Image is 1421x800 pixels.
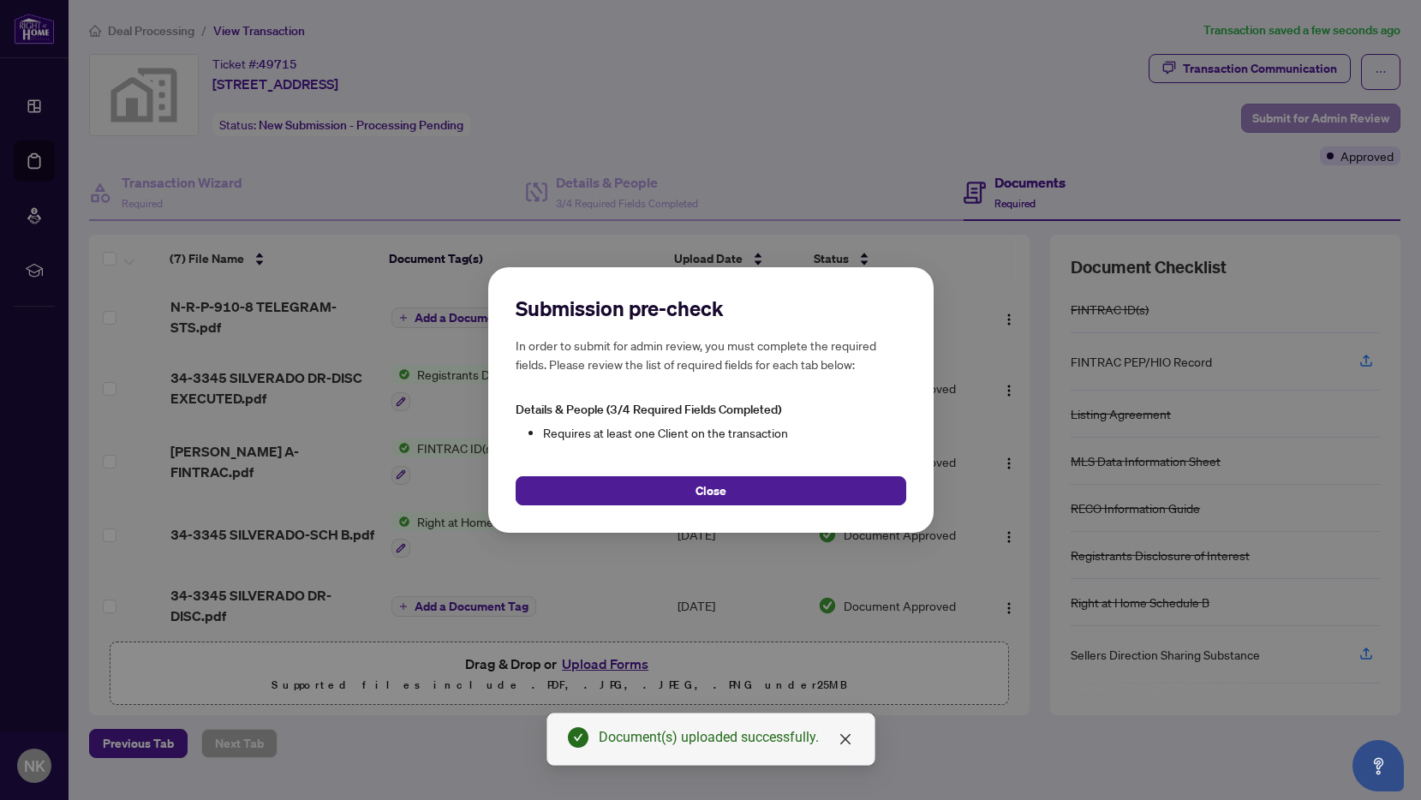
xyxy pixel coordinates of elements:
[839,732,852,746] span: close
[516,295,906,322] h2: Submission pre-check
[516,402,781,417] span: Details & People (3/4 Required Fields Completed)
[836,730,855,749] a: Close
[599,727,854,748] div: Document(s) uploaded successfully.
[543,423,906,442] li: Requires at least one Client on the transaction
[1352,740,1404,791] button: Open asap
[516,336,906,373] h5: In order to submit for admin review, you must complete the required fields. Please review the lis...
[516,476,906,505] button: Close
[696,477,726,504] span: Close
[568,727,588,748] span: check-circle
